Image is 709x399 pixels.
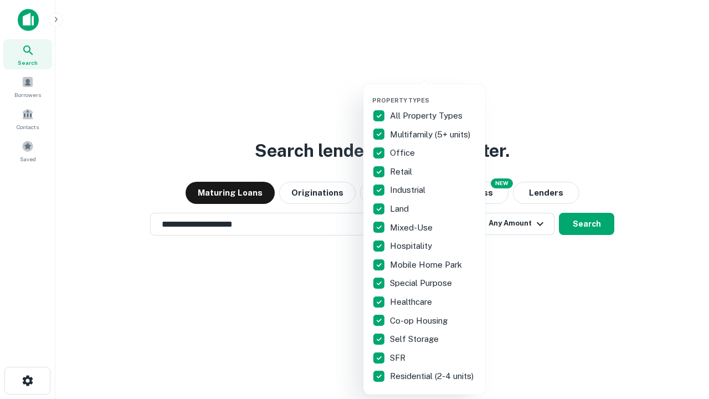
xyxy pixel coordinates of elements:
p: Special Purpose [390,277,454,290]
p: Hospitality [390,239,434,253]
p: Co-op Housing [390,314,450,328]
p: Industrial [390,183,428,197]
p: Healthcare [390,295,434,309]
p: Self Storage [390,332,441,346]
p: Retail [390,165,414,178]
p: Multifamily (5+ units) [390,128,472,141]
p: Residential (2-4 units) [390,370,476,383]
p: Mobile Home Park [390,258,464,272]
p: Office [390,146,417,160]
p: All Property Types [390,109,465,122]
p: SFR [390,351,408,365]
iframe: Chat Widget [654,310,709,364]
p: Land [390,202,411,216]
span: Property Types [372,97,429,104]
p: Mixed-Use [390,221,435,234]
